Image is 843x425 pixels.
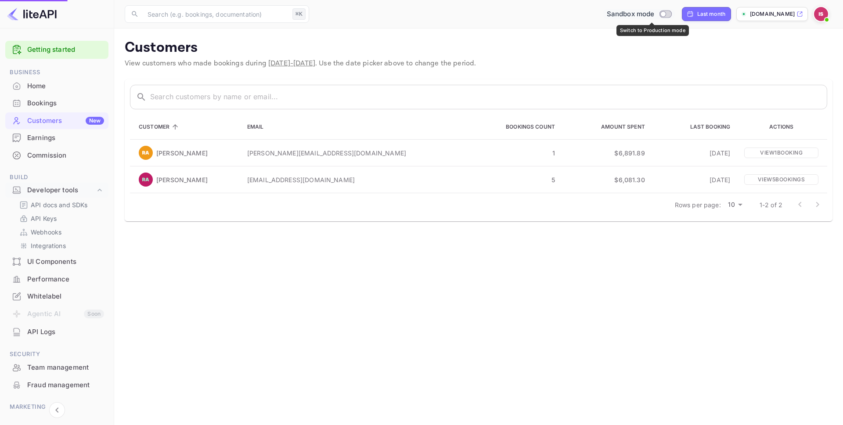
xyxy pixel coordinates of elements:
[247,122,275,132] span: Email
[139,173,153,187] img: Ramdeo Angh
[19,200,101,209] a: API docs and SDKs
[5,402,108,412] span: Marketing
[125,59,476,68] span: View customers who made bookings during . Use the date picker above to change the period.
[27,292,104,302] div: Whitelabel
[27,274,104,285] div: Performance
[5,288,108,305] div: Whitelabel
[27,327,104,337] div: API Logs
[5,271,108,288] div: Performance
[5,349,108,359] span: Security
[675,200,721,209] p: Rows per page:
[494,122,555,132] span: Bookings Count
[19,227,101,237] a: Webhooks
[760,200,782,209] p: 1-2 of 2
[292,8,306,20] div: ⌘K
[27,257,104,267] div: UI Components
[19,214,101,223] a: API Keys
[5,112,108,130] div: CustomersNew
[5,95,108,111] a: Bookings
[247,175,458,184] p: [EMAIL_ADDRESS][DOMAIN_NAME]
[750,10,795,18] p: [DOMAIN_NAME]
[744,174,818,185] p: View 5 booking s
[697,10,726,18] div: Last month
[5,253,108,270] a: UI Components
[569,175,645,184] p: $6,081.30
[5,78,108,94] a: Home
[5,173,108,182] span: Build
[682,7,731,21] div: Click to change the date range period
[27,185,95,195] div: Developer tools
[16,239,105,252] div: Integrations
[814,7,828,21] img: Idan Solimani
[603,9,675,19] div: Switch to Production mode
[5,377,108,394] div: Fraud management
[5,271,108,287] a: Performance
[5,359,108,376] div: Team management
[49,402,65,418] button: Collapse navigation
[737,115,827,140] th: Actions
[5,288,108,304] a: Whitelabel
[5,359,108,375] a: Team management
[607,9,655,19] span: Sandbox mode
[156,175,208,184] p: [PERSON_NAME]
[659,148,730,158] p: [DATE]
[5,147,108,164] div: Commission
[125,39,832,57] p: Customers
[744,148,818,158] p: View 1 booking
[150,85,827,109] input: Search customers by name or email...
[247,148,458,158] p: [PERSON_NAME][EMAIL_ADDRESS][DOMAIN_NAME]
[27,380,104,390] div: Fraud management
[27,98,104,108] div: Bookings
[7,7,57,21] img: LiteAPI logo
[31,214,57,223] p: API Keys
[139,146,153,160] img: Ramdeo Angh
[5,377,108,393] a: Fraud management
[5,68,108,77] span: Business
[724,198,746,211] div: 10
[5,112,108,129] a: CustomersNew
[27,81,104,91] div: Home
[31,241,66,250] p: Integrations
[156,148,208,158] p: [PERSON_NAME]
[5,95,108,112] div: Bookings
[472,175,555,184] p: 5
[5,78,108,95] div: Home
[31,227,61,237] p: Webhooks
[5,41,108,59] div: Getting started
[5,324,108,341] div: API Logs
[659,175,730,184] p: [DATE]
[5,183,108,198] div: Developer tools
[16,226,105,238] div: Webhooks
[569,148,645,158] p: $6,891.89
[31,200,88,209] p: API docs and SDKs
[268,59,315,68] span: [DATE] - [DATE]
[27,133,104,143] div: Earnings
[5,147,108,163] a: Commission
[472,148,555,158] p: 1
[27,363,104,373] div: Team management
[86,117,104,125] div: New
[16,198,105,211] div: API docs and SDKs
[139,122,181,132] span: Customer
[590,122,645,132] span: Amount Spent
[5,130,108,147] div: Earnings
[142,5,289,23] input: Search (e.g. bookings, documentation)
[679,122,731,132] span: Last Booking
[19,241,101,250] a: Integrations
[5,130,108,146] a: Earnings
[27,45,104,55] a: Getting started
[5,324,108,340] a: API Logs
[616,25,689,36] div: Switch to Production mode
[27,151,104,161] div: Commission
[27,116,104,126] div: Customers
[16,212,105,225] div: API Keys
